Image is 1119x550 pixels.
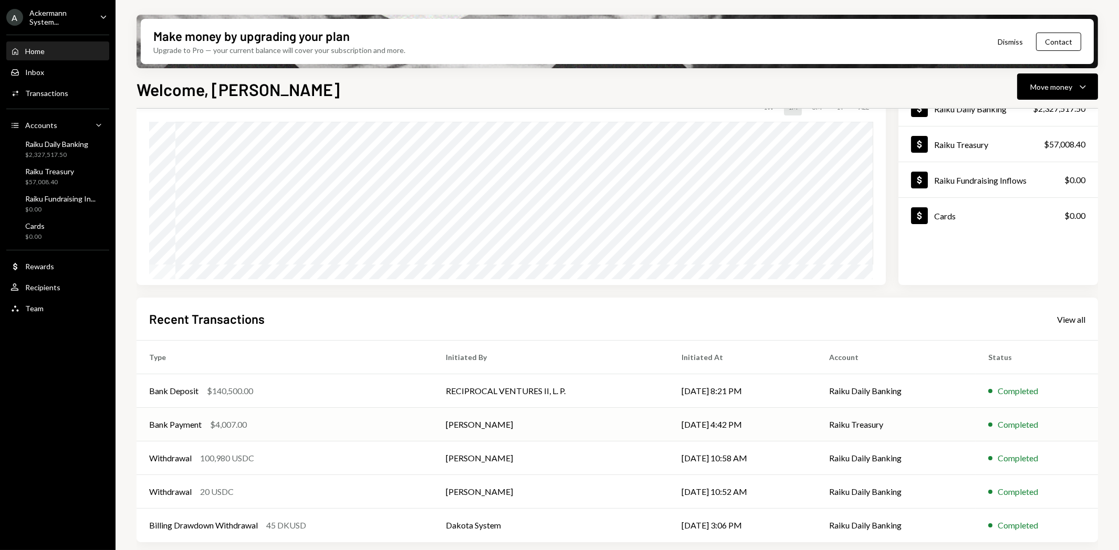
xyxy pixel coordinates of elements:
a: Raiku Fundraising Inflows$0.00 [898,162,1098,197]
div: $0.00 [25,205,96,214]
h2: Recent Transactions [149,310,265,327]
td: [DATE] 4:42 PM [669,408,817,441]
div: Move money [1030,81,1072,92]
div: Team [25,304,44,313]
div: Ackermann System... [29,8,91,26]
div: Completed [998,385,1038,397]
a: Cards$0.00 [6,218,109,244]
div: Cards [934,211,956,221]
div: Withdrawal [149,485,192,498]
div: $57,008.40 [1044,138,1085,151]
div: Raiku Treasury [934,140,988,150]
div: Transactions [25,89,68,98]
a: Recipients [6,278,109,297]
div: Bank Deposit [149,385,198,397]
a: Inbox [6,62,109,81]
div: Bank Payment [149,418,202,431]
a: Raiku Fundraising In...$0.00 [6,191,109,216]
a: Transactions [6,83,109,102]
a: Home [6,41,109,60]
div: 20 USDC [200,485,234,498]
div: Make money by upgrading your plan [153,27,350,45]
button: Dismiss [985,29,1036,54]
td: RECIPROCAL VENTURES II, L. P. [433,374,669,408]
div: Raiku Daily Banking [934,104,1007,114]
div: Completed [998,452,1038,464]
td: [PERSON_NAME] [433,475,669,509]
td: Raiku Daily Banking [817,441,976,475]
div: Upgrade to Pro — your current balance will cover your subscription and more. [153,45,405,56]
div: Cards [25,221,45,230]
a: Cards$0.00 [898,198,1098,233]
a: Raiku Daily Banking$2,327,517.50 [6,136,109,162]
th: Type [137,341,433,374]
td: [PERSON_NAME] [433,408,669,441]
td: Dakota System [433,509,669,542]
div: $2,327,517.50 [25,151,88,160]
a: View all [1057,313,1085,325]
div: Home [25,47,45,56]
th: Status [976,341,1098,374]
a: Accounts [6,115,109,134]
td: Raiku Daily Banking [817,509,976,542]
div: $0.00 [1064,174,1085,186]
div: Completed [998,519,1038,532]
div: 45 DKUSD [266,519,306,532]
td: [DATE] 10:52 AM [669,475,817,509]
td: [PERSON_NAME] [433,441,669,475]
div: View all [1057,314,1085,325]
div: Rewards [25,262,54,271]
div: $0.00 [25,232,45,241]
a: Rewards [6,257,109,276]
div: $2,327,517.50 [1033,102,1085,115]
div: Accounts [25,121,57,130]
div: Raiku Fundraising Inflows [934,175,1027,185]
button: Contact [1036,33,1081,51]
td: [DATE] 10:58 AM [669,441,817,475]
div: Inbox [25,68,44,77]
button: Move money [1017,73,1098,100]
td: [DATE] 3:06 PM [669,509,817,542]
div: Billing Drawdown Withdrawal [149,519,258,532]
div: A [6,9,23,26]
div: Completed [998,485,1038,498]
a: Team [6,299,109,318]
td: Raiku Treasury [817,408,976,441]
th: Initiated By [433,341,669,374]
th: Initiated At [669,341,817,374]
div: 100,980 USDC [200,452,254,464]
div: Completed [998,418,1038,431]
a: Raiku Treasury$57,008.40 [6,164,109,189]
div: Recipients [25,283,60,292]
div: Raiku Fundraising In... [25,194,96,203]
div: $57,008.40 [25,178,74,187]
h1: Welcome, [PERSON_NAME] [137,79,340,100]
div: Raiku Daily Banking [25,140,88,149]
td: [DATE] 8:21 PM [669,374,817,408]
div: $4,007.00 [210,418,247,431]
a: Raiku Treasury$57,008.40 [898,126,1098,162]
div: Withdrawal [149,452,192,464]
td: Raiku Daily Banking [817,475,976,509]
div: Raiku Treasury [25,167,74,176]
th: Account [817,341,976,374]
div: $0.00 [1064,209,1085,222]
td: Raiku Daily Banking [817,374,976,408]
div: $140,500.00 [207,385,253,397]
